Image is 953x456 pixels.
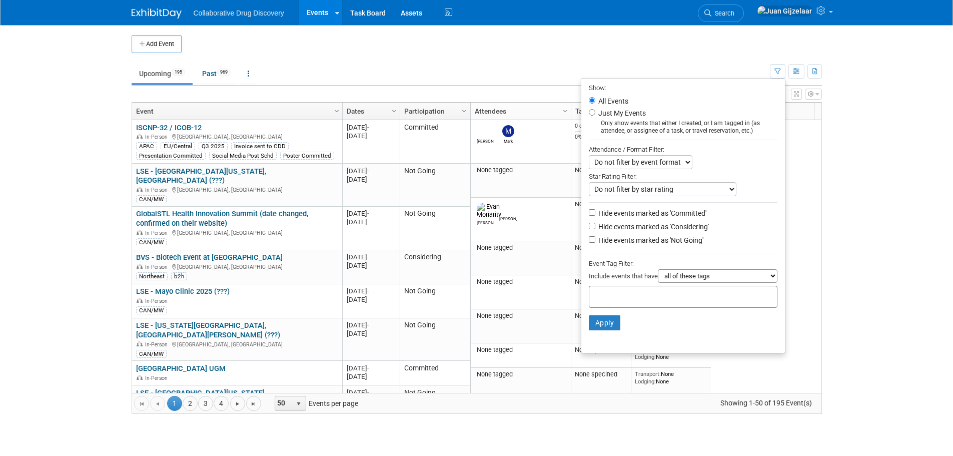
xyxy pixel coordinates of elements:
img: Michael Woodhouse [502,203,514,215]
span: Events per page [262,396,368,411]
div: [DATE] [347,167,395,175]
span: - [367,364,369,372]
a: GlobalSTL Health Innovation Summit (date changed, confirmed on their website) [136,209,308,228]
div: [DATE] [347,388,395,397]
div: Q3 2025 [199,142,228,150]
div: [DATE] [347,295,395,304]
span: Go to the next page [234,400,242,408]
span: - [367,124,369,131]
a: Go to the previous page [150,396,165,411]
span: In-Person [145,134,171,140]
span: Lodging: [635,353,656,360]
span: 50 [275,396,292,410]
img: Mark Garlinghouse [502,125,514,137]
img: Eric Gifford [480,125,492,137]
div: Only show events that either I created, or I am tagged in (as attendee, or assignee of a task, or... [589,120,777,135]
a: Search [698,5,744,22]
button: Add Event [132,35,182,53]
div: None specified [575,370,627,378]
div: None tagged [474,346,567,354]
div: Presentation Committed [136,152,206,160]
span: Collaborative Drug Discovery [194,9,284,17]
a: Column Settings [389,103,400,118]
a: 2 [183,396,198,411]
div: [GEOGRAPHIC_DATA], [GEOGRAPHIC_DATA] [136,340,338,348]
div: CAN/MW [136,350,167,358]
td: Committed [400,120,470,164]
span: Search [711,10,734,17]
div: [GEOGRAPHIC_DATA], [GEOGRAPHIC_DATA] [136,262,338,271]
label: Hide events marked as 'Considering' [596,222,709,232]
div: Attendance / Format Filter: [589,144,777,155]
div: 0% [575,134,627,141]
td: Not Going [400,284,470,318]
a: Go to the first page [134,396,149,411]
a: Participation [404,103,463,120]
div: None specified [575,200,627,208]
div: [DATE] [347,287,395,295]
td: Not Going [400,318,470,361]
div: Northeast [136,272,168,280]
div: None specified [575,166,627,174]
span: - [367,167,369,175]
div: None tagged [474,370,567,378]
div: [DATE] [347,364,395,372]
img: In-Person Event [137,264,143,269]
div: None None [635,370,707,385]
span: In-Person [145,375,171,381]
div: Star Rating Filter: [589,169,777,182]
a: Column Settings [459,103,470,118]
div: [DATE] [347,321,395,329]
img: In-Person Event [137,341,143,346]
div: EU/Central [161,142,195,150]
div: Poster Committed [280,152,334,160]
div: [DATE] [347,261,395,270]
a: ISCNP-32 / ICOB-12 [136,123,202,132]
span: In-Person [145,341,171,348]
a: Tasks [575,103,624,120]
a: Column Settings [331,103,342,118]
span: Column Settings [561,107,569,115]
td: Considering [400,250,470,284]
img: Evan Moriarity [477,203,501,219]
img: ExhibitDay [132,9,182,19]
button: Apply [589,315,621,330]
div: [DATE] [347,132,395,140]
div: None tagged [474,244,567,252]
div: Event Tag Filter: [589,258,777,269]
label: Just My Events [596,108,646,118]
a: LSE - [GEOGRAPHIC_DATA][US_STATE], [GEOGRAPHIC_DATA] (???) [136,167,266,185]
div: [GEOGRAPHIC_DATA], [GEOGRAPHIC_DATA] [136,228,338,237]
span: In-Person [145,298,171,304]
div: CAN/MW [136,306,167,314]
img: In-Person Event [137,230,143,235]
a: Go to the last page [246,396,261,411]
span: In-Person [145,230,171,236]
span: 969 [217,69,231,76]
a: Past969 [195,64,238,83]
span: - [367,389,369,396]
div: b2h [171,272,187,280]
div: None tagged [474,312,567,320]
td: Not Going [400,385,470,428]
div: None specified [575,244,627,252]
div: Include events that have [589,269,777,286]
div: None specified [575,312,627,320]
div: Evan Moriarity [477,219,494,225]
img: In-Person Event [137,134,143,139]
div: [DATE] [347,329,395,338]
span: Column Settings [390,107,398,115]
span: - [367,253,369,261]
div: None tagged [474,166,567,174]
div: [GEOGRAPHIC_DATA], [GEOGRAPHIC_DATA] [136,185,338,194]
span: 195 [172,69,185,76]
label: Hide events marked as 'Committed' [596,208,706,218]
div: Michael Woodhouse [499,215,517,221]
a: LSE - [US_STATE][GEOGRAPHIC_DATA], [GEOGRAPHIC_DATA][PERSON_NAME] (???) [136,321,280,339]
div: Mark Garlinghouse [499,137,517,144]
div: [DATE] [347,123,395,132]
span: Go to the first page [138,400,146,408]
div: APAC [136,142,157,150]
span: In-Person [145,187,171,193]
span: Showing 1-50 of 195 Event(s) [711,396,821,410]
